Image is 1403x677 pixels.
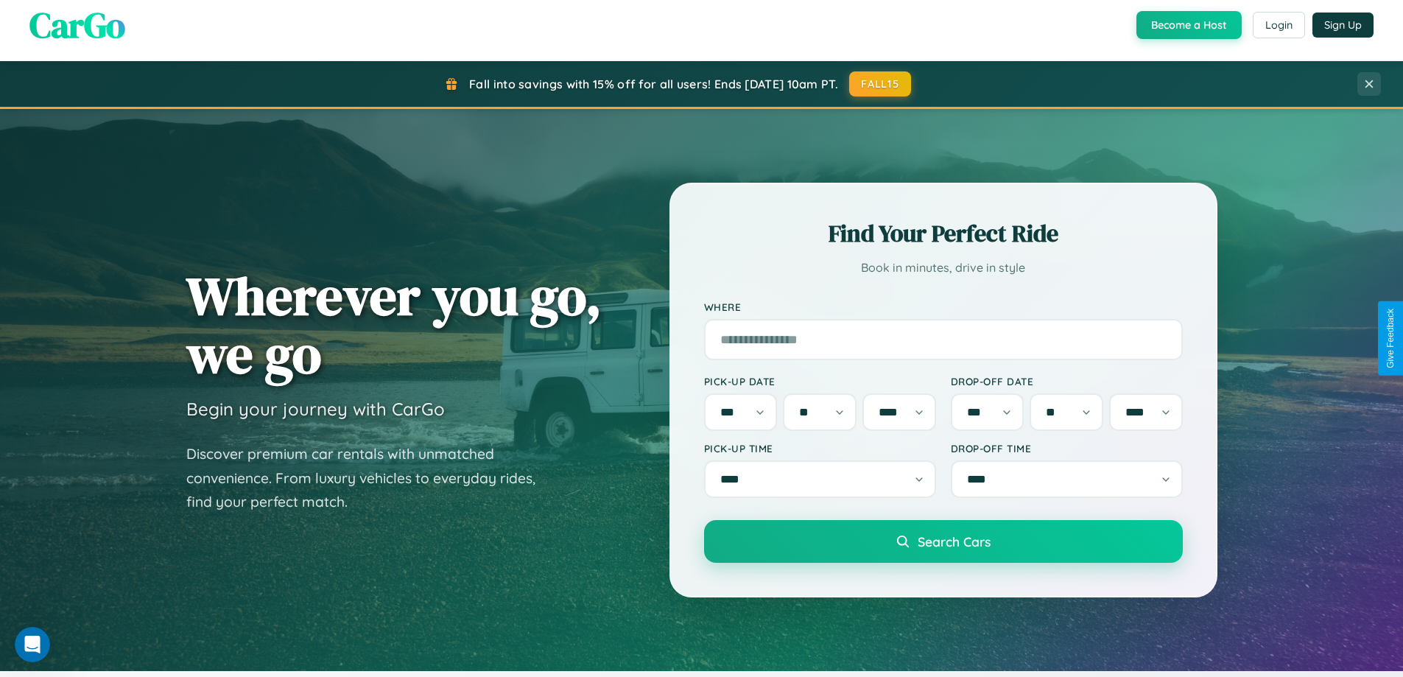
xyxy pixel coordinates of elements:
h3: Begin your journey with CarGo [186,398,445,420]
h2: Find Your Perfect Ride [704,217,1183,250]
button: Sign Up [1312,13,1374,38]
label: Pick-up Date [704,375,936,387]
label: Where [704,301,1183,313]
p: Discover premium car rentals with unmatched convenience. From luxury vehicles to everyday rides, ... [186,442,555,514]
button: Search Cars [704,520,1183,563]
p: Book in minutes, drive in style [704,257,1183,278]
iframe: Intercom live chat [15,627,50,662]
span: Fall into savings with 15% off for all users! Ends [DATE] 10am PT. [469,77,838,91]
button: Become a Host [1136,11,1242,39]
label: Pick-up Time [704,442,936,455]
span: Search Cars [918,533,991,550]
div: Give Feedback [1385,309,1396,368]
button: Login [1253,12,1305,38]
h1: Wherever you go, we go [186,267,602,383]
label: Drop-off Time [951,442,1183,455]
button: FALL15 [849,71,911,97]
span: CarGo [29,1,125,49]
label: Drop-off Date [951,375,1183,387]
